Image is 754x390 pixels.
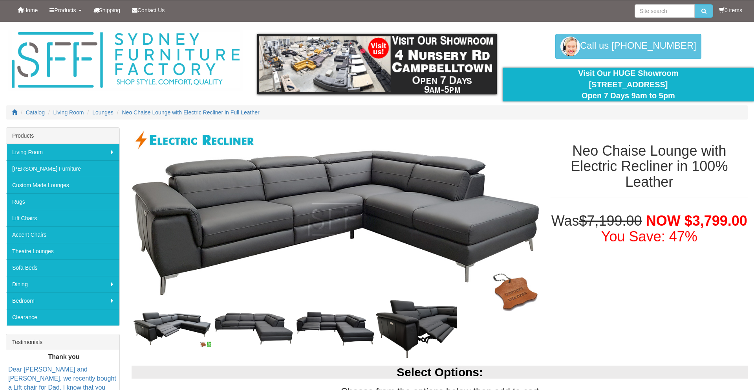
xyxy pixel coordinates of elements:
[601,228,697,245] font: You Save: 47%
[53,109,84,116] a: Living Room
[6,160,119,177] a: [PERSON_NAME] Furniture
[6,193,119,210] a: Rugs
[6,334,119,350] div: Testimonials
[6,210,119,226] a: Lift Chairs
[44,0,87,20] a: Products
[551,213,748,244] h1: Was
[8,30,243,91] img: Sydney Furniture Factory
[509,68,748,101] div: Visit Our HUGE Showroom [STREET_ADDRESS] Open 7 Days 9am to 5pm
[551,143,748,190] h1: Neo Chaise Lounge with Electric Recliner in 100% Leather
[635,4,695,18] input: Site search
[88,0,126,20] a: Shipping
[48,353,79,360] b: Thank you
[137,7,165,13] span: Contact Us
[6,177,119,193] a: Custom Made Lounges
[6,243,119,259] a: Theatre Lounges
[122,109,260,116] a: Neo Chaise Lounge with Electric Recliner in Full Leather
[719,6,742,14] li: 0 items
[579,213,642,229] del: $7,199.00
[6,128,119,144] div: Products
[6,292,119,309] a: Bedroom
[99,7,121,13] span: Shipping
[6,259,119,276] a: Sofa Beds
[6,309,119,326] a: Clearance
[6,144,119,160] a: Living Room
[6,276,119,292] a: Dining
[92,109,113,116] a: Lounges
[23,7,38,13] span: Home
[646,213,747,229] span: NOW $3,799.00
[257,34,497,94] img: showroom.gif
[126,0,170,20] a: Contact Us
[6,226,119,243] a: Accent Chairs
[397,366,483,379] b: Select Options:
[12,0,44,20] a: Home
[54,7,76,13] span: Products
[26,109,45,116] a: Catalog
